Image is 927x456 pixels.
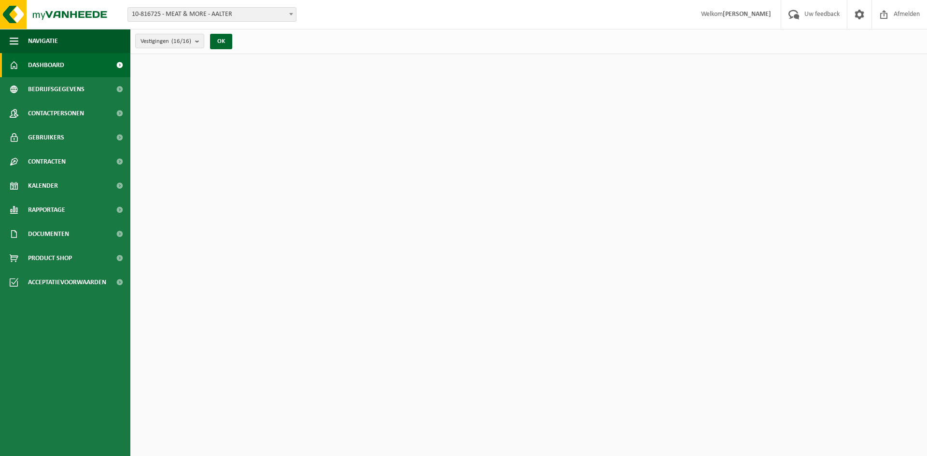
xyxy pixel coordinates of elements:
[28,150,66,174] span: Contracten
[28,222,69,246] span: Documenten
[171,38,191,44] count: (16/16)
[28,29,58,53] span: Navigatie
[210,34,232,49] button: OK
[127,7,296,22] span: 10-816725 - MEAT & MORE - AALTER
[723,11,771,18] strong: [PERSON_NAME]
[28,174,58,198] span: Kalender
[28,77,84,101] span: Bedrijfsgegevens
[28,101,84,125] span: Contactpersonen
[135,34,204,48] button: Vestigingen(16/16)
[128,8,296,21] span: 10-816725 - MEAT & MORE - AALTER
[28,246,72,270] span: Product Shop
[28,198,65,222] span: Rapportage
[28,53,64,77] span: Dashboard
[28,125,64,150] span: Gebruikers
[140,34,191,49] span: Vestigingen
[28,270,106,294] span: Acceptatievoorwaarden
